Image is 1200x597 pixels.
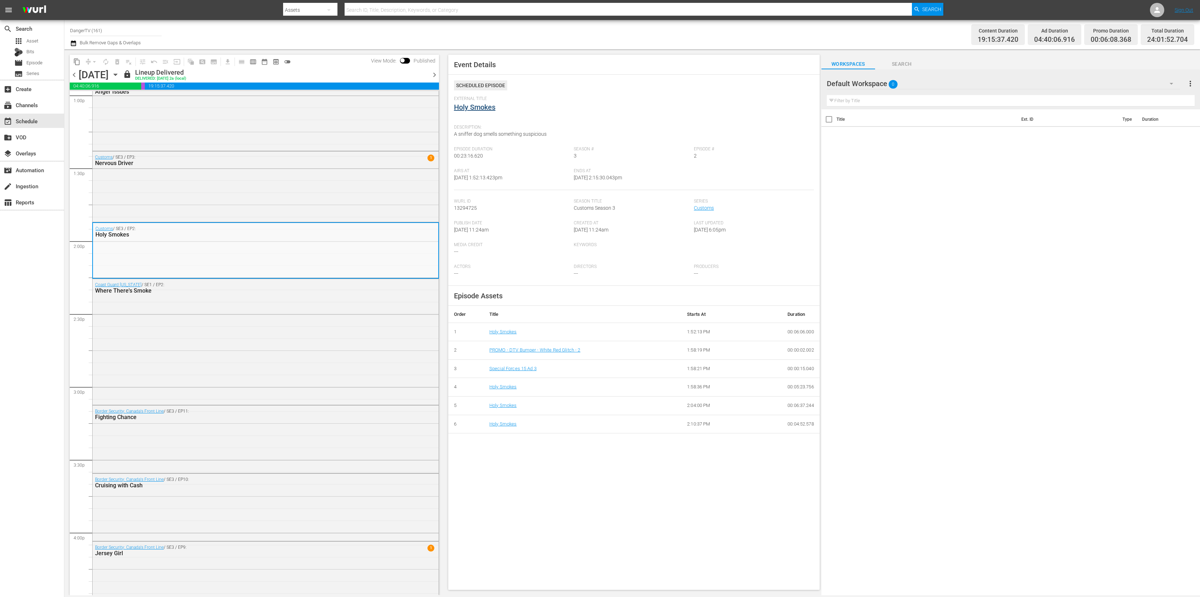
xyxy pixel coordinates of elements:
[489,347,581,353] a: PROMO - DTV Bumper - White Red Glitch - 2
[574,153,577,159] span: 3
[428,154,434,161] span: 1
[574,199,690,204] span: Season Title
[574,220,690,226] span: Created At
[284,58,291,65] span: toggle_off
[71,56,83,68] span: Copy Lineup
[681,341,782,360] td: 1:58:19 PM
[454,60,496,69] span: Event Details
[681,396,782,415] td: 2:04:00 PM
[489,421,517,427] a: Holy Smokes
[448,341,484,360] td: 2
[827,74,1180,94] div: Default Workspace
[4,166,12,175] span: Automation
[95,477,164,482] a: Border Security: Canada's Front Line
[219,55,233,69] span: Download as CSV
[489,403,517,408] a: Holy Smokes
[270,56,282,68] span: View Backup
[4,149,12,158] span: Overlays
[428,544,434,551] span: 1
[448,396,484,415] td: 5
[922,3,941,16] span: Search
[233,55,247,69] span: Day Calendar View
[4,117,12,126] span: Schedule
[454,146,571,152] span: Episode Duration
[4,182,12,191] span: Ingestion
[681,306,782,323] th: Starts At
[912,3,943,16] button: Search
[14,70,23,78] span: Series
[821,60,875,69] span: Workspaces
[250,58,257,65] span: calendar_view_week_outlined
[454,125,810,130] span: Description:
[1118,109,1138,129] th: Type
[95,414,397,421] div: Fighting Chance
[694,220,810,226] span: Last Updated
[694,153,697,159] span: 2
[70,83,141,90] span: 04:40:06.916
[95,287,397,294] div: Where There's Smoke
[454,131,547,137] span: A sniffer dog smells something suspicious
[782,378,820,397] td: 00:05:23.756
[574,242,690,248] span: Keywords
[282,56,293,68] span: 24 hours Lineup View is OFF
[112,56,123,68] span: Select an event to delete
[123,70,132,79] span: lock
[148,56,160,68] span: Revert to Primary Episode
[694,146,810,152] span: Episode #
[1138,109,1181,129] th: Duration
[454,227,489,233] span: [DATE] 11:24am
[79,40,141,45] span: Bulk Remove Gaps & Overlaps
[448,306,484,323] th: Order
[489,366,537,371] a: Special Forces 15 Ad 3
[14,48,23,56] div: Bits
[574,227,608,233] span: [DATE] 11:24am
[95,545,164,550] a: Border Security: Canada's Front Line
[95,226,397,238] div: / SE3 / EP2:
[454,264,571,270] span: Actors
[14,37,23,45] span: Asset
[574,264,690,270] span: Directors
[782,396,820,415] td: 00:06:37.244
[95,155,113,160] a: Customs
[197,56,208,68] span: Create Search Block
[95,477,397,489] div: / SE3 / EP10:
[261,58,268,65] span: date_range_outlined
[73,58,80,65] span: content_copy
[454,175,502,180] span: [DATE] 1:52:13.423pm
[836,109,1017,129] th: Title
[95,231,397,238] div: Holy Smokes
[681,378,782,397] td: 1:58:36 PM
[17,2,51,19] img: ans4CAIJ8jUAAAAAAAAAAAAAAAAAAAAAAAAgQb4GAAAAAAAAAAAAAAAAAAAAAAAAJMjXAAAAAAAAAAAAAAAAAAAAAAAAgAT5G...
[26,59,43,66] span: Episode
[448,415,484,433] td: 6
[681,323,782,341] td: 1:52:13 PM
[95,409,164,414] a: Border Security: Canada's Front Line
[1034,26,1075,36] div: Ad Duration
[978,26,1018,36] div: Content Duration
[454,242,571,248] span: Media Credit
[694,264,810,270] span: Producers
[694,205,714,211] a: Customs
[1147,36,1188,44] span: 24:01:52.704
[448,378,484,397] td: 4
[694,199,810,204] span: Series
[83,56,100,68] span: Remove Gaps & Overlaps
[454,249,458,254] span: ---
[574,205,615,211] span: Customs Season 3
[26,38,38,45] span: Asset
[448,323,484,341] td: 1
[574,146,690,152] span: Season #
[1186,75,1195,92] button: more_vert
[454,96,810,102] span: External Title
[454,199,571,204] span: Wurl Id
[4,101,12,110] span: Channels
[489,384,517,389] a: Holy Smokes
[889,77,898,92] span: 0
[454,292,503,300] span: Episode Assets
[4,6,13,14] span: menu
[978,36,1018,44] span: 19:15:37.420
[135,69,186,76] div: Lineup Delivered
[454,220,571,226] span: Publish Date
[95,545,397,557] div: / SE3 / EP9:
[484,306,681,323] th: Title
